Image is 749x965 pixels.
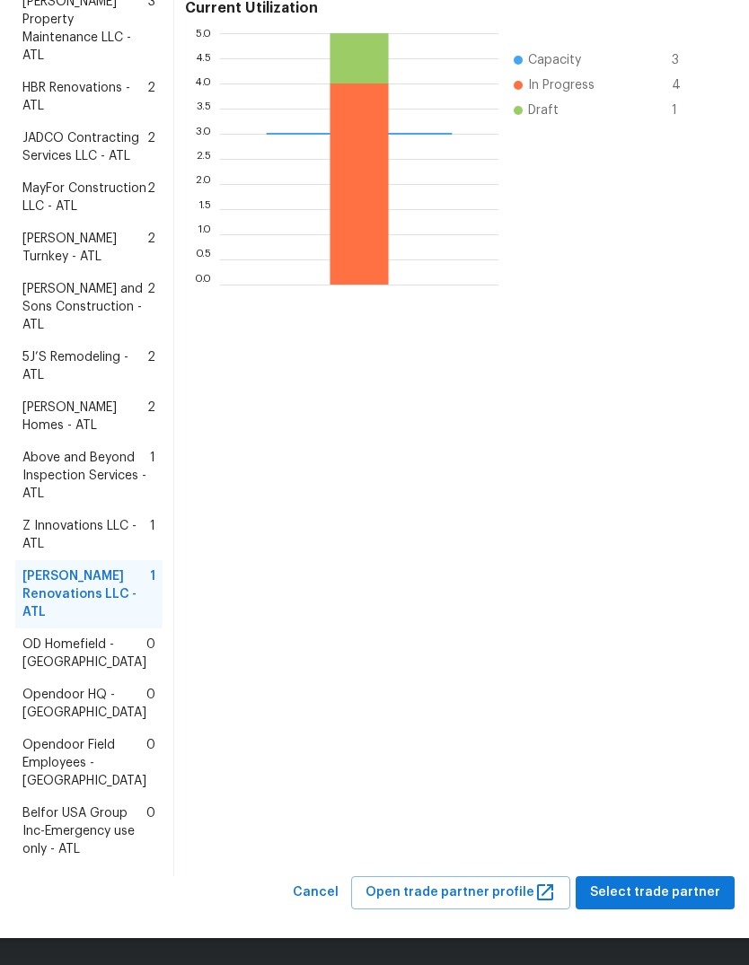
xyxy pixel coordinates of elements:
span: 2 [147,79,155,115]
text: 0.5 [195,253,211,264]
span: Draft [528,101,559,119]
text: 2.0 [195,178,211,189]
span: JADCO Contracting Services LLC - ATL [22,129,147,165]
span: 0 [146,636,155,671]
text: 1.5 [198,203,211,214]
span: HBR Renovations - ATL [22,79,147,115]
text: 3.5 [196,102,211,113]
button: Cancel [286,876,346,909]
span: 2 [147,280,155,334]
span: 2 [147,399,155,434]
span: 2 [147,348,155,384]
span: 4 [672,76,701,94]
span: Above and Beyond Inspection Services - ATL [22,449,150,503]
span: Z Innovations LLC - ATL [22,517,150,553]
span: 0 [146,804,155,858]
span: [PERSON_NAME] Homes - ATL [22,399,147,434]
text: 2.5 [196,153,211,163]
span: 0 [146,686,155,722]
text: 1.0 [197,228,211,239]
span: 0 [146,736,155,790]
button: Select trade partner [576,876,735,909]
span: 5J’S Remodeling - ATL [22,348,147,384]
span: Opendoor HQ - [GEOGRAPHIC_DATA] [22,686,146,722]
text: 3.0 [195,127,211,138]
span: 2 [147,230,155,266]
span: 1 [672,101,701,119]
span: 1 [150,517,155,553]
span: [PERSON_NAME] Turnkey - ATL [22,230,147,266]
span: MayFor Construction LLC - ATL [22,180,147,215]
span: 2 [147,180,155,215]
span: 3 [672,51,701,69]
button: Open trade partner profile [351,876,570,909]
span: Opendoor Field Employees - [GEOGRAPHIC_DATA] [22,736,146,790]
text: 5.0 [195,27,211,38]
text: 4.5 [195,52,211,63]
span: Belfor USA Group Inc-Emergency use only - ATL [22,804,146,858]
span: [PERSON_NAME] and Sons Construction - ATL [22,280,147,334]
span: Capacity [528,51,581,69]
span: Open trade partner profile [366,882,556,904]
span: 1 [150,567,155,621]
span: [PERSON_NAME] Renovations LLC - ATL [22,567,150,621]
span: Cancel [293,882,339,904]
text: 0.0 [194,278,211,289]
span: 1 [150,449,155,503]
text: 4.0 [194,77,211,88]
span: OD Homefield - [GEOGRAPHIC_DATA] [22,636,146,671]
span: Select trade partner [590,882,720,904]
span: In Progress [528,76,595,94]
span: 2 [147,129,155,165]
